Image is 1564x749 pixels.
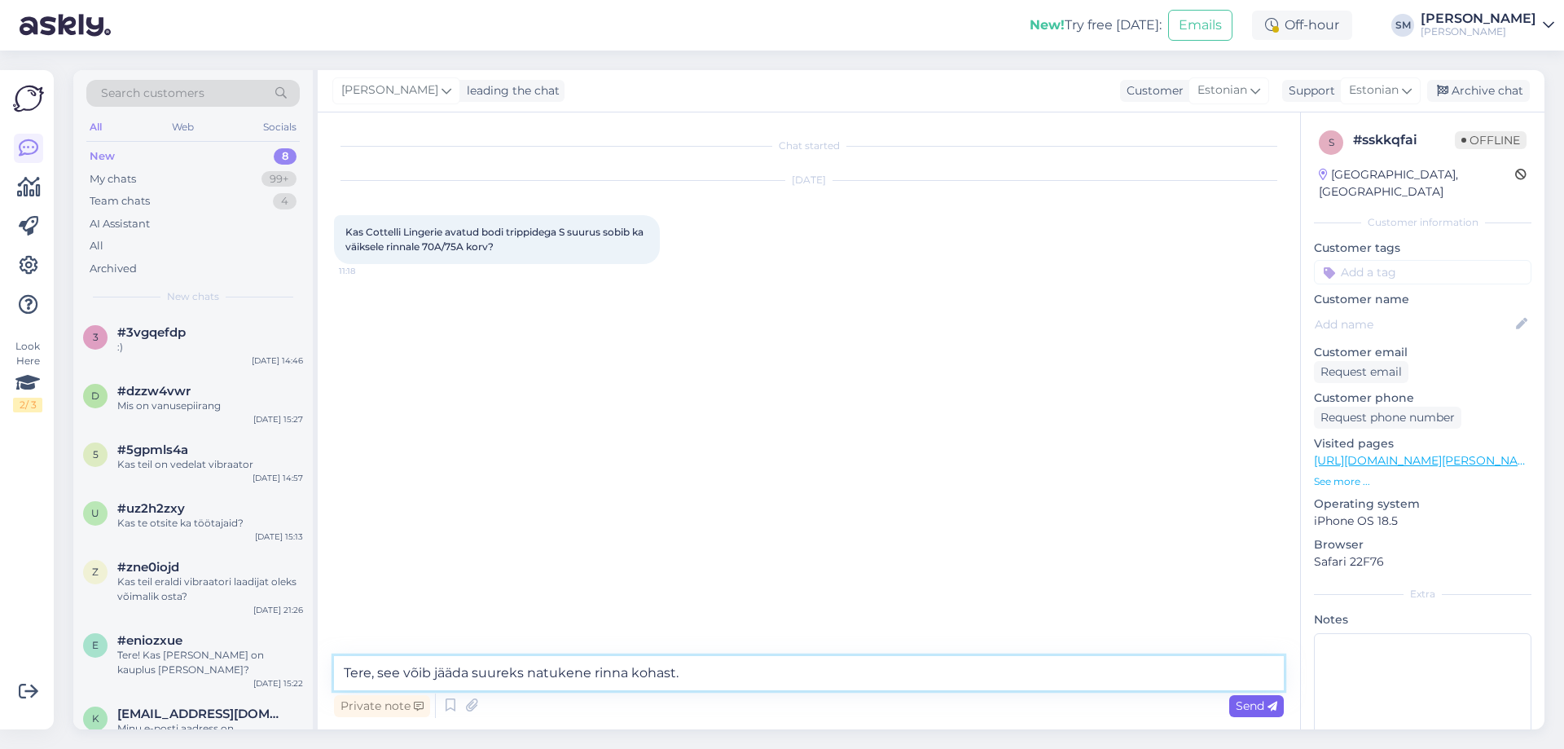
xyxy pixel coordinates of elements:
[93,331,99,343] span: 3
[1455,131,1527,149] span: Offline
[252,355,303,367] div: [DATE] 14:46
[86,117,105,138] div: All
[117,560,179,575] span: #zne0iojd
[460,82,560,99] div: leading the chat
[1421,12,1554,38] a: [PERSON_NAME][PERSON_NAME]
[341,82,438,99] span: [PERSON_NAME]
[1427,80,1530,102] div: Archive chat
[345,226,646,253] span: Kas Cottelli Lingerie avatud bodi trippidega S suurus sobib ka väiksele rinnale 70A/75A korv?
[253,677,303,690] div: [DATE] 15:22
[90,148,115,165] div: New
[92,639,99,651] span: e
[1391,14,1414,37] div: SM
[1314,435,1531,452] p: Visited pages
[1329,136,1334,148] span: s
[90,216,150,232] div: AI Assistant
[90,171,136,187] div: My chats
[117,457,303,472] div: Kas teil on vedelat vibraator
[1120,82,1184,99] div: Customer
[117,516,303,531] div: Kas te otsite ka töötajaid?
[92,712,99,725] span: k
[1252,11,1352,40] div: Off-hour
[334,656,1284,690] textarea: Tere, see võib jääda suureks natukene rinna kohast.
[1314,344,1531,361] p: Customer email
[255,531,303,543] div: [DATE] 15:13
[253,604,303,616] div: [DATE] 21:26
[1030,15,1162,35] div: Try free [DATE]:
[1168,10,1232,41] button: Emails
[260,117,300,138] div: Socials
[117,501,185,516] span: #uz2h2zxy
[1314,390,1531,407] p: Customer phone
[1314,536,1531,553] p: Browser
[1314,496,1531,513] p: Operating system
[13,398,42,412] div: 2 / 3
[1314,553,1531,571] p: Safari 22F76
[1421,25,1536,38] div: [PERSON_NAME]
[334,139,1284,153] div: Chat started
[1353,130,1455,150] div: # sskkqfai
[13,83,44,114] img: Askly Logo
[1314,260,1531,284] input: Add a tag
[117,633,182,648] span: #eniozxue
[261,171,297,187] div: 99+
[1314,611,1531,628] p: Notes
[117,707,287,721] span: kristiina.aaslaid@gmail.com
[1030,17,1065,33] b: New!
[90,193,150,209] div: Team chats
[334,173,1284,187] div: [DATE]
[1314,361,1408,383] div: Request email
[1236,698,1277,713] span: Send
[117,648,303,677] div: Tere! Kas [PERSON_NAME] on kauplus [PERSON_NAME]?
[1349,82,1399,99] span: Estonian
[1314,215,1531,230] div: Customer information
[117,443,188,457] span: #5gpmls4a
[1319,166,1515,200] div: [GEOGRAPHIC_DATA], [GEOGRAPHIC_DATA]
[91,507,99,519] span: u
[117,384,191,399] span: #dzzw4vwr
[93,448,99,460] span: 5
[1421,12,1536,25] div: [PERSON_NAME]
[1314,453,1539,468] a: [URL][DOMAIN_NAME][PERSON_NAME]
[117,575,303,604] div: Kas teil eraldi vibraatori laadijat oleks võimalik osta?
[90,261,137,277] div: Archived
[169,117,197,138] div: Web
[274,148,297,165] div: 8
[13,339,42,412] div: Look Here
[117,340,303,355] div: :)
[90,238,103,254] div: All
[92,566,99,578] span: z
[253,413,303,425] div: [DATE] 15:27
[91,390,99,402] span: d
[101,85,204,102] span: Search customers
[1314,474,1531,489] p: See more ...
[117,399,303,413] div: Mis on vanusepiirang
[117,325,186,340] span: #3vgqefdp
[1314,407,1461,429] div: Request phone number
[167,289,219,304] span: New chats
[1314,240,1531,257] p: Customer tags
[1282,82,1335,99] div: Support
[1315,315,1513,333] input: Add name
[1314,587,1531,601] div: Extra
[253,472,303,484] div: [DATE] 14:57
[339,265,400,277] span: 11:18
[334,695,430,717] div: Private note
[273,193,297,209] div: 4
[1314,291,1531,308] p: Customer name
[1314,513,1531,530] p: iPhone OS 18.5
[1197,82,1247,99] span: Estonian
